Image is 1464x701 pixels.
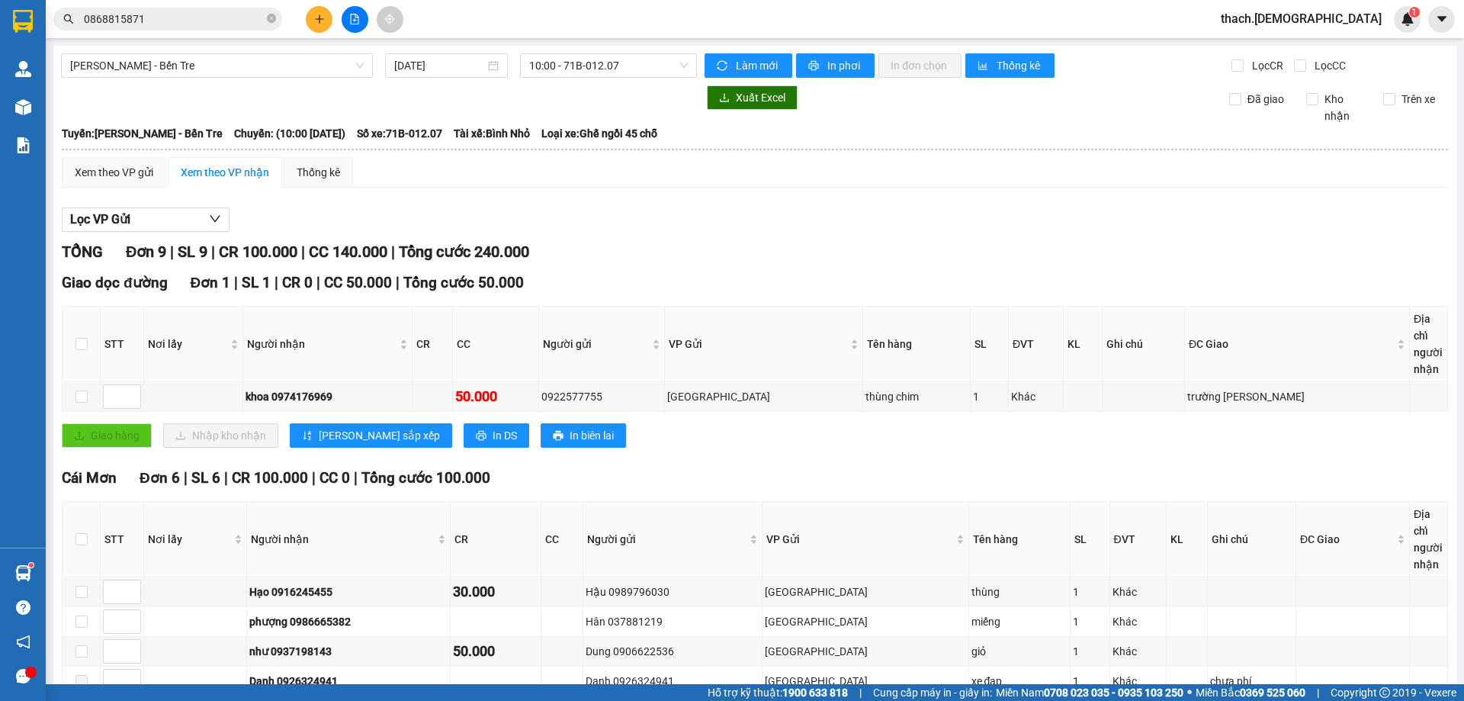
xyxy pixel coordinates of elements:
th: ĐVT [1009,307,1064,382]
div: như 0937198143 [249,643,448,660]
span: | [184,469,188,487]
div: Xem theo VP gửi [75,164,153,181]
span: | [301,243,305,261]
div: 1 [1073,643,1107,660]
span: | [211,243,215,261]
button: downloadNhập kho nhận [163,423,278,448]
button: aim [377,6,403,33]
span: In biên lai [570,427,614,444]
sup: 1 [1409,7,1420,18]
span: Số xe: 71B-012.07 [357,125,442,142]
div: 30.000 [453,581,538,603]
span: Cái Mơn [62,469,117,487]
div: Khác [1112,673,1164,690]
button: file-add [342,6,368,33]
th: STT [101,502,144,577]
img: warehouse-icon [15,61,31,77]
th: CR [413,307,453,382]
span: Tổng cước 50.000 [403,274,524,291]
img: solution-icon [15,137,31,153]
div: [GEOGRAPHIC_DATA] [765,673,966,690]
span: SL 1 [242,274,271,291]
span: Đơn 6 [140,469,180,487]
span: question-circle [16,600,30,615]
span: notification [16,635,30,649]
div: xe đạp [971,673,1068,690]
span: CC 140.000 [309,243,387,261]
div: Dung 0906622536 [586,643,759,660]
span: Giao dọc đường [62,274,168,291]
div: [GEOGRAPHIC_DATA] [667,388,860,405]
span: message [16,669,30,683]
div: 50.000 [455,386,537,407]
span: close-circle [267,12,276,27]
button: syncLàm mới [705,53,792,78]
span: Người nhận [247,336,396,352]
button: plus [306,6,332,33]
span: VP Gửi [669,336,847,352]
span: [PERSON_NAME] sắp xếp [319,427,440,444]
button: printerIn biên lai [541,423,626,448]
span: Thống kê [997,57,1042,74]
td: Sài Gòn [665,382,863,412]
span: 1 [1411,7,1417,18]
div: miếng [971,613,1068,630]
td: Sài Gòn [762,607,969,637]
button: caret-down [1428,6,1455,33]
span: caret-down [1435,12,1449,26]
span: | [354,469,358,487]
span: bar-chart [978,60,990,72]
span: CC 0 [319,469,350,487]
th: CC [453,307,540,382]
span: Đơn 9 [126,243,166,261]
img: icon-new-feature [1401,12,1414,26]
div: [GEOGRAPHIC_DATA] [765,584,966,600]
div: 1 [1073,613,1107,630]
strong: 0708 023 035 - 0935 103 250 [1044,687,1183,699]
span: | [859,684,862,701]
div: khoa 0974176969 [246,388,409,405]
th: Ghi chú [1103,307,1185,382]
span: SL 6 [191,469,220,487]
div: 50.000 [453,641,538,662]
div: Xem theo VP nhận [181,164,269,181]
th: Tên hàng [863,307,971,382]
strong: 0369 525 060 [1240,687,1305,699]
span: CR 100.000 [232,469,308,487]
span: SL 9 [178,243,207,261]
span: | [224,469,228,487]
span: ĐC Giao [1300,531,1394,548]
span: plus [314,14,325,24]
span: | [316,274,320,291]
th: Ghi chú [1208,502,1296,577]
button: printerIn DS [464,423,529,448]
th: Tên hàng [969,502,1071,577]
div: 1 [1073,584,1107,600]
th: ĐVT [1110,502,1167,577]
button: In đơn chọn [878,53,962,78]
span: | [391,243,395,261]
span: Người nhận [251,531,435,548]
span: thach.[DEMOGRAPHIC_DATA] [1209,9,1394,28]
div: Khác [1112,584,1164,600]
span: Tổng cước 100.000 [361,469,490,487]
span: ĐC Giao [1189,336,1394,352]
img: logo-vxr [13,10,33,33]
th: SL [971,307,1008,382]
div: Hân 037881219 [586,613,759,630]
b: Tuyến: [PERSON_NAME] - Bến Tre [62,127,223,140]
span: In DS [493,427,517,444]
span: file-add [349,14,360,24]
span: CR 0 [282,274,313,291]
button: downloadXuất Excel [707,85,798,110]
span: search [63,14,74,24]
span: Xuất Excel [736,89,785,106]
span: | [1317,684,1319,701]
span: Tài xế: Bình Nhỏ [454,125,530,142]
span: Miền Nam [996,684,1183,701]
span: Nơi lấy [148,336,227,352]
div: phượng 0986665382 [249,613,448,630]
img: warehouse-icon [15,565,31,581]
span: Trên xe [1395,91,1441,108]
td: Sài Gòn [762,637,969,667]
